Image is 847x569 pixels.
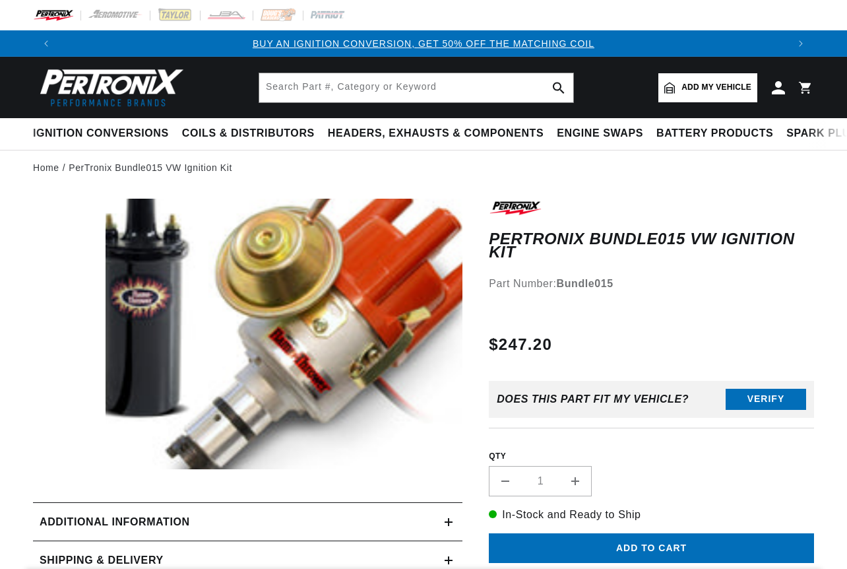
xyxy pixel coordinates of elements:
nav: breadcrumbs [33,160,814,175]
media-gallery: Gallery Viewer [33,199,462,476]
span: $247.20 [489,333,552,356]
p: In-Stock and Ready to Ship [489,506,814,523]
div: Part Number: [489,275,814,292]
strong: Bundle015 [557,278,613,289]
summary: Additional information [33,503,462,541]
span: Engine Swaps [557,127,643,141]
label: QTY [489,451,814,462]
summary: Headers, Exhausts & Components [321,118,550,149]
button: search button [544,73,573,102]
summary: Engine Swaps [550,118,650,149]
span: Coils & Distributors [182,127,315,141]
h1: PerTronix Bundle015 VW Ignition Kit [489,232,814,259]
a: Home [33,160,59,175]
img: Pertronix [33,65,185,110]
a: BUY AN IGNITION CONVERSION, GET 50% OFF THE MATCHING COIL [253,38,594,49]
button: Translation missing: en.sections.announcements.previous_announcement [33,30,59,57]
button: Translation missing: en.sections.announcements.next_announcement [788,30,814,57]
h2: Additional information [40,514,190,531]
button: Add to cart [489,533,814,563]
h2: Shipping & Delivery [40,552,164,569]
a: Add my vehicle [658,73,757,102]
summary: Ignition Conversions [33,118,175,149]
summary: Battery Products [650,118,780,149]
span: Add my vehicle [681,81,751,94]
button: Verify [726,389,806,410]
div: Announcement [59,36,788,51]
input: Search Part #, Category or Keyword [259,73,573,102]
span: Battery Products [656,127,773,141]
summary: Coils & Distributors [175,118,321,149]
div: Does This part fit My vehicle? [497,393,689,405]
span: Ignition Conversions [33,127,169,141]
div: 1 of 3 [59,36,788,51]
span: Headers, Exhausts & Components [328,127,544,141]
a: PerTronix Bundle015 VW Ignition Kit [69,160,232,175]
